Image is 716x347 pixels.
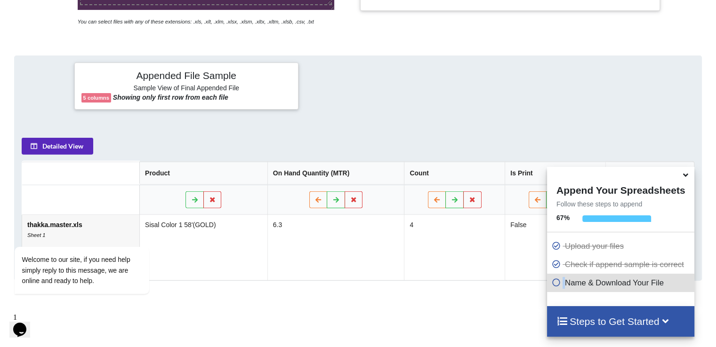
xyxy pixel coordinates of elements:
[404,161,505,184] th: Count
[505,214,605,280] td: False
[81,84,291,94] h6: Sample View of Final Appended File
[552,240,692,252] p: Upload your files
[139,161,267,184] th: Product
[113,94,228,101] b: Showing only first row from each file
[78,19,314,24] i: You can select files with any of these extensions: .xls, .xlt, .xlm, .xlsx, .xlsm, .xltx, .xltm, ...
[139,214,267,280] td: Sisal Color 1 58'(GOLD)
[605,161,694,184] th: Is Stock Taken
[9,162,179,305] iframe: chat widget
[556,315,685,327] h4: Steps to Get Started
[83,95,109,101] b: 5 columns
[556,214,570,221] b: 67 %
[505,161,605,184] th: Is Print
[81,70,291,83] h4: Appended File Sample
[9,309,40,338] iframe: chat widget
[547,182,694,196] h4: Append Your Spreadsheets
[552,277,692,289] p: Name & Download Your File
[267,214,404,280] td: 6.3
[552,259,692,270] p: Check if append sample is correct
[267,161,404,184] th: On Hand Quantity (MTR)
[22,137,93,154] button: Detailed View
[404,214,505,280] td: 4
[547,199,694,209] p: Follow these steps to append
